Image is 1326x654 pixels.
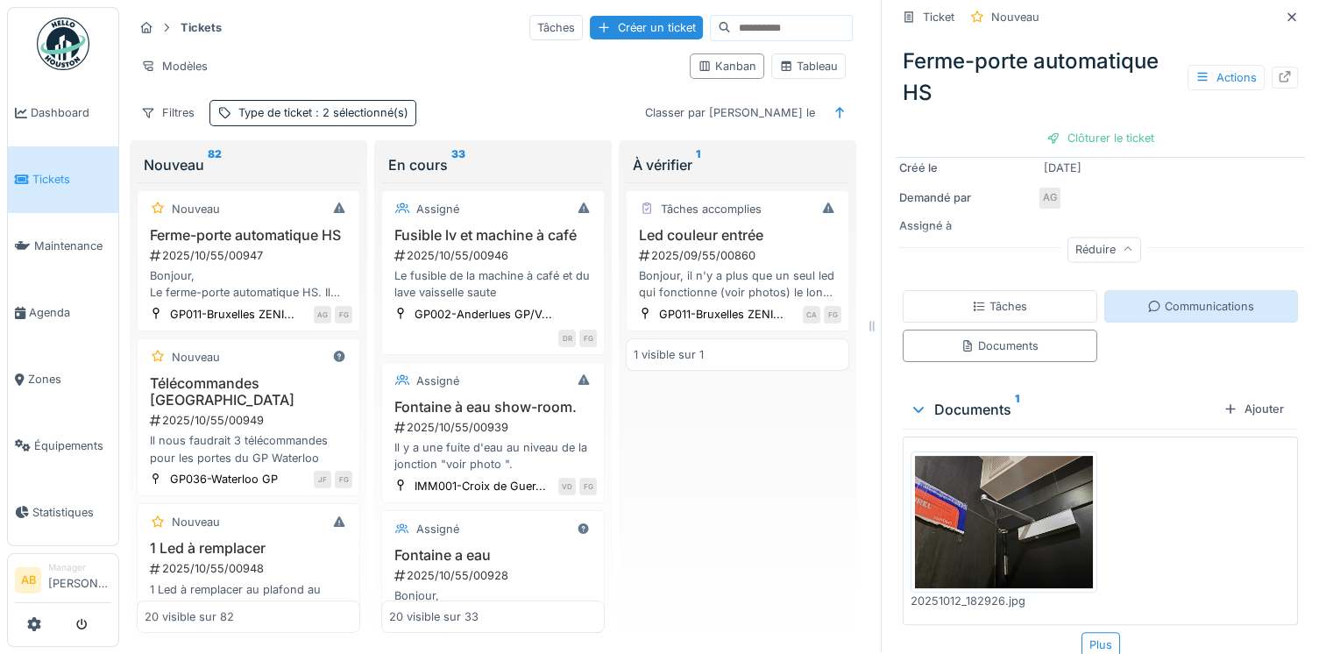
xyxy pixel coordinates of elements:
[915,456,1093,589] img: 9b4s1a9cmp2jmcothhjlzlx6ipy9
[1015,399,1019,420] sup: 1
[659,306,784,323] div: GP011-Bruxelles ZENI...
[145,267,352,301] div: Bonjour, Le ferme-porte automatique HS. Il s'agit de la porte qui donne accès a WC hommes. Pouvai...
[8,80,118,146] a: Dashboard
[1044,160,1081,176] div: [DATE]
[661,201,762,217] div: Tâches accomplies
[1188,65,1265,90] div: Actions
[335,306,352,323] div: FG
[145,540,352,557] h3: 1 Led à remplacer
[15,561,111,603] a: AB Manager[PERSON_NAME]
[145,432,352,466] div: Il nous faudrait 3 télécommandes pour les portes du GP Waterloo
[314,471,331,488] div: JF
[172,514,220,530] div: Nouveau
[696,154,700,175] sup: 1
[416,521,459,537] div: Assigné
[634,346,704,363] div: 1 visible sur 1
[145,581,352,615] div: 1 Led à remplacer au plafond au niveau de la porte de sortie VIP
[48,561,111,599] li: [PERSON_NAME]
[28,371,111,387] span: Zones
[634,227,841,244] h3: Led couleur entrée
[415,478,546,494] div: IMM001-Croix de Guer...
[1038,186,1062,210] div: AG
[8,280,118,346] a: Agenda
[32,504,111,521] span: Statistiques
[312,106,408,119] span: : 2 sélectionné(s)
[899,189,1031,206] div: Demandé par
[415,306,552,323] div: GP002-Anderlues GP/V...
[634,267,841,301] div: Bonjour, il n'y a plus que un seul led qui fonctionne (voir photos) le long des entrée
[170,306,294,323] div: GP011-Bruxelles ZENI...
[148,247,352,264] div: 2025/10/55/00947
[172,201,220,217] div: Nouveau
[961,338,1039,354] div: Documents
[34,437,111,454] span: Équipements
[803,306,820,323] div: CA
[393,567,597,584] div: 2025/10/55/00928
[31,104,111,121] span: Dashboard
[899,217,1031,234] div: Assigné à
[314,306,331,323] div: AG
[558,330,576,347] div: DR
[393,247,597,264] div: 2025/10/55/00946
[911,593,1097,609] div: 20251012_182926.jpg
[1147,298,1254,315] div: Communications
[8,412,118,479] a: Équipements
[637,100,823,125] div: Classer par [PERSON_NAME] le
[48,561,111,574] div: Manager
[972,298,1027,315] div: Tâches
[238,104,408,121] div: Type de ticket
[389,439,597,473] div: Il y a une fuite d'eau au niveau de la jonction "voir photo ".
[393,419,597,436] div: 2025/10/55/00939
[29,304,111,321] span: Agenda
[633,154,842,175] div: À vérifier
[15,567,41,594] li: AB
[389,399,597,416] h3: Fontaine à eau show-room.
[148,412,352,429] div: 2025/10/55/00949
[923,9,954,25] div: Ticket
[558,478,576,495] div: VD
[896,39,1305,116] div: Ferme-porte automatique HS
[208,154,222,175] sup: 82
[133,100,202,125] div: Filtres
[637,247,841,264] div: 2025/09/55/00860
[389,587,597,621] div: Bonjour, Nous rencontrons actuellement un problème avec la fontaine d’eau : la pression est très ...
[148,560,352,577] div: 2025/10/55/00948
[899,160,1031,176] div: Créé le
[1067,237,1141,262] div: Réduire
[144,154,353,175] div: Nouveau
[824,306,841,323] div: FG
[8,213,118,280] a: Maintenance
[174,19,229,36] strong: Tickets
[389,267,597,301] div: Le fusible de la machine à café et du lave vaisselle saute
[8,479,118,545] a: Statistiques
[389,547,597,564] h3: Fontaine a eau
[145,608,234,625] div: 20 visible sur 82
[8,146,118,213] a: Tickets
[388,154,598,175] div: En cours
[172,349,220,366] div: Nouveau
[416,373,459,389] div: Assigné
[170,471,278,487] div: GP036-Waterloo GP
[779,58,838,75] div: Tableau
[8,346,118,413] a: Zones
[389,608,479,625] div: 20 visible sur 33
[145,227,352,244] h3: Ferme-porte automatique HS
[991,9,1039,25] div: Nouveau
[529,15,583,40] div: Tâches
[37,18,89,70] img: Badge_color-CXgf-gQk.svg
[590,16,703,39] div: Créer un ticket
[416,201,459,217] div: Assigné
[133,53,216,79] div: Modèles
[451,154,465,175] sup: 33
[698,58,756,75] div: Kanban
[579,330,597,347] div: FG
[32,171,111,188] span: Tickets
[34,238,111,254] span: Maintenance
[1039,126,1161,150] div: Clôturer le ticket
[910,399,1216,420] div: Documents
[145,375,352,409] h3: Télécommandes [GEOGRAPHIC_DATA]
[1216,397,1291,421] div: Ajouter
[389,227,597,244] h3: Fusible lv et machine à café
[335,471,352,488] div: FG
[579,478,597,495] div: FG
